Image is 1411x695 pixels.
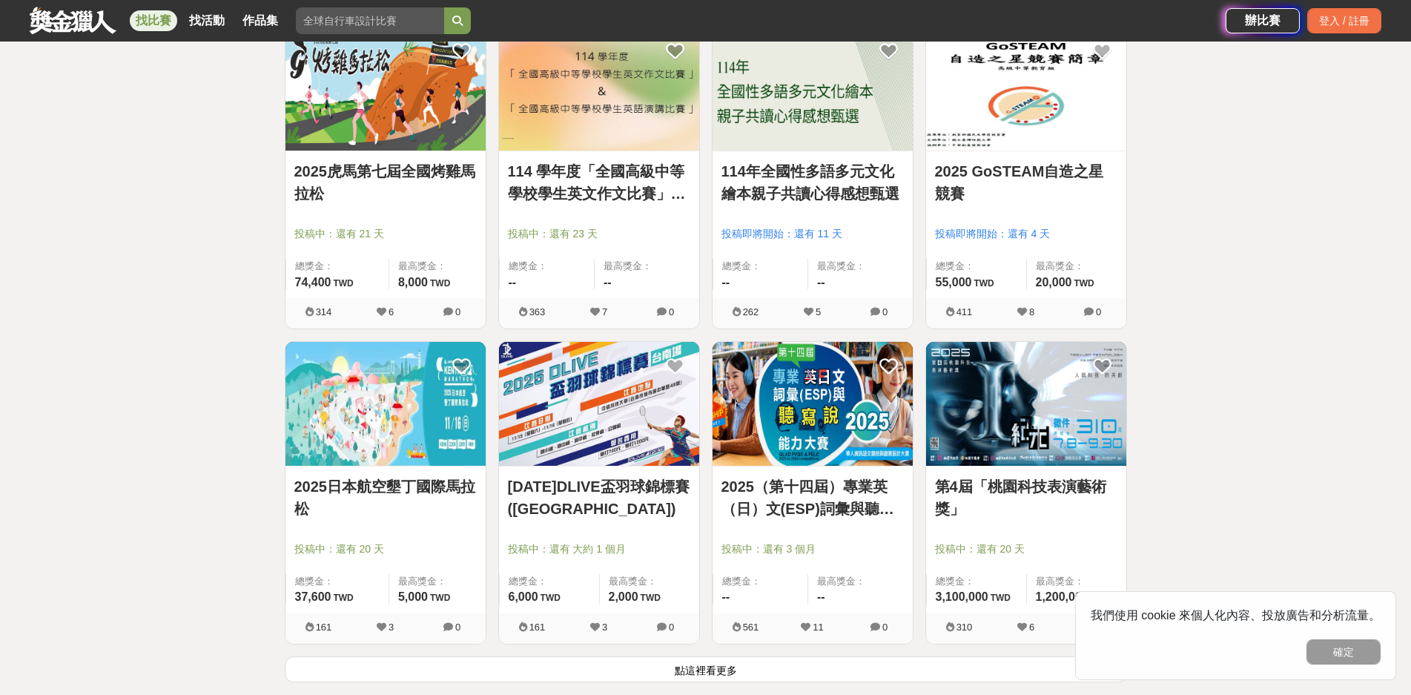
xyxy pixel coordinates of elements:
a: Cover Image [499,342,699,467]
a: 第4屆「桃園科技表演藝術獎」 [935,475,1117,520]
input: 全球自行車設計比賽 [296,7,444,34]
img: Cover Image [499,27,699,151]
span: TWD [641,593,661,603]
span: 0 [882,622,888,633]
span: 7 [602,306,607,317]
span: 6 [389,306,394,317]
a: 找活動 [183,10,231,31]
span: 我們使用 cookie 來個人化內容、投放廣告和分析流量。 [1091,609,1381,622]
a: 辦比賽 [1226,8,1300,33]
span: 最高獎金： [1036,259,1117,274]
a: Cover Image [285,27,486,152]
span: 0 [882,306,888,317]
span: 37,600 [295,590,331,603]
img: Cover Image [926,27,1126,151]
span: 總獎金： [509,259,586,274]
div: 登入 / 註冊 [1307,8,1381,33]
span: -- [817,276,825,289]
span: 2,000 [609,590,638,603]
a: Cover Image [285,342,486,467]
img: Cover Image [713,342,913,466]
span: -- [722,276,730,289]
span: 3,100,000 [936,590,988,603]
span: -- [509,276,517,289]
span: 0 [669,622,674,633]
span: 最高獎金： [398,574,477,589]
span: 314 [316,306,332,317]
span: 最高獎金： [398,259,477,274]
span: 最高獎金： [1036,574,1117,589]
span: TWD [333,593,353,603]
button: 點這裡看更多 [285,656,1127,682]
span: 最高獎金： [817,574,904,589]
span: 3 [389,622,394,633]
span: 55,000 [936,276,972,289]
span: 262 [743,306,759,317]
span: 0 [455,306,460,317]
a: 找比賽 [130,10,177,31]
span: TWD [541,593,561,603]
span: 投稿中：還有 3 個月 [721,541,904,557]
span: 投稿中：還有 21 天 [294,226,477,242]
span: 5 [816,306,821,317]
span: 最高獎金： [609,574,690,589]
span: 1,200,000 [1036,590,1088,603]
span: 11 [813,622,823,633]
span: TWD [991,593,1011,603]
span: 總獎金： [295,259,380,274]
span: 411 [956,306,973,317]
a: 2025日本航空墾丁國際馬拉松 [294,475,477,520]
span: 8,000 [398,276,428,289]
span: 總獎金： [936,259,1017,274]
a: 2025（第十四屆）專業英（日）文(ESP)詞彙與聽寫說能力大賽 [721,475,904,520]
span: -- [604,276,612,289]
span: 投稿中：還有 23 天 [508,226,690,242]
span: 投稿即將開始：還有 4 天 [935,226,1117,242]
a: [DATE]DLIVE盃羽球錦標賽([GEOGRAPHIC_DATA]) [508,475,690,520]
span: 0 [669,306,674,317]
span: TWD [333,278,353,289]
span: 5,000 [398,590,428,603]
span: 最高獎金： [604,259,690,274]
a: 2025虎馬第七屆全國烤雞馬拉松 [294,160,477,205]
span: 投稿中：還有 20 天 [294,541,477,557]
span: 161 [316,622,332,633]
span: 74,400 [295,276,331,289]
span: TWD [430,593,450,603]
a: Cover Image [926,27,1126,152]
span: 310 [956,622,973,633]
button: 確定 [1306,639,1381,665]
span: -- [817,590,825,603]
span: 總獎金： [509,574,590,589]
a: Cover Image [713,342,913,467]
span: 0 [1096,306,1101,317]
span: 6 [1029,622,1034,633]
span: TWD [430,278,450,289]
span: 3 [602,622,607,633]
a: Cover Image [926,342,1126,467]
span: 投稿即將開始：還有 11 天 [721,226,904,242]
span: 161 [529,622,546,633]
span: 363 [529,306,546,317]
img: Cover Image [713,27,913,151]
a: Cover Image [713,27,913,152]
span: -- [722,590,730,603]
span: 總獎金： [295,574,380,589]
a: Cover Image [499,27,699,152]
span: 投稿中：還有 大約 1 個月 [508,541,690,557]
span: 8 [1029,306,1034,317]
span: 最高獎金： [817,259,904,274]
span: 561 [743,622,759,633]
img: Cover Image [285,342,486,466]
img: Cover Image [499,342,699,466]
span: TWD [974,278,994,289]
span: 20,000 [1036,276,1072,289]
span: 總獎金： [722,574,799,589]
a: 2025 GoSTEAM自造之星競賽 [935,160,1117,205]
img: Cover Image [285,27,486,151]
a: 114 學年度「全國高級中等學校學生英文作文比賽」&「全國高級中等學校學生英語演講比賽」 [508,160,690,205]
img: Cover Image [926,342,1126,466]
span: 總獎金： [722,259,799,274]
span: 投稿中：還有 20 天 [935,541,1117,557]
